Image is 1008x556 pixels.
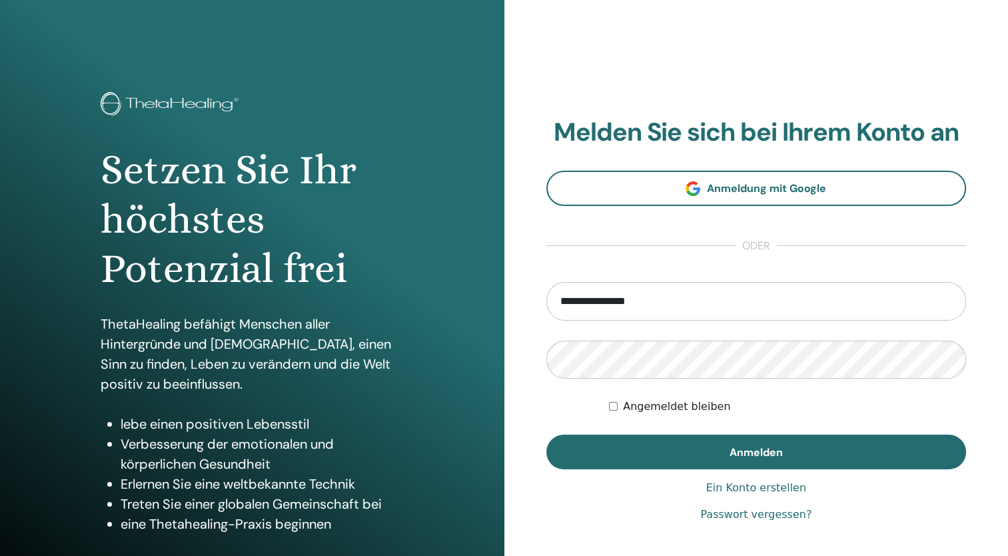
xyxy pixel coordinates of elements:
[623,399,730,415] label: Angemeldet bleiben
[121,474,403,494] li: Erlernen Sie eine weltbekannte Technik
[609,399,966,415] div: Keep me authenticated indefinitely or until I manually logout
[546,117,967,148] h2: Melden Sie sich bei Ihrem Konto an
[101,145,403,294] h1: Setzen Sie Ihr höchstes Potenzial frei
[546,435,967,469] button: Anmelden
[121,494,403,514] li: Treten Sie einer globalen Gemeinschaft bei
[706,480,806,496] a: Ein Konto erstellen
[707,181,826,195] span: Anmeldung mit Google
[101,314,403,394] p: ThetaHealing befähigt Menschen aller Hintergründe und [DEMOGRAPHIC_DATA], einen Sinn zu finden, L...
[121,414,403,434] li: lebe einen positiven Lebensstil
[730,445,783,459] span: Anmelden
[546,171,967,206] a: Anmeldung mit Google
[700,507,811,523] a: Passwort vergessen?
[736,238,777,254] span: oder
[121,434,403,474] li: Verbesserung der emotionalen und körperlichen Gesundheit
[121,514,403,534] li: eine Thetahealing-Praxis beginnen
